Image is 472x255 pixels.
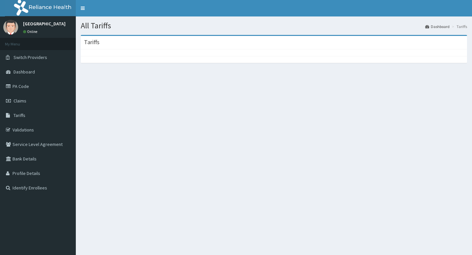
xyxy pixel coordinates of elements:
[14,98,26,104] span: Claims
[23,29,39,34] a: Online
[3,20,18,35] img: User Image
[14,112,25,118] span: Tariffs
[23,21,66,26] p: [GEOGRAPHIC_DATA]
[84,39,100,45] h3: Tariffs
[81,21,467,30] h1: All Tariffs
[14,54,47,60] span: Switch Providers
[450,24,467,29] li: Tariffs
[14,69,35,75] span: Dashboard
[425,24,450,29] a: Dashboard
